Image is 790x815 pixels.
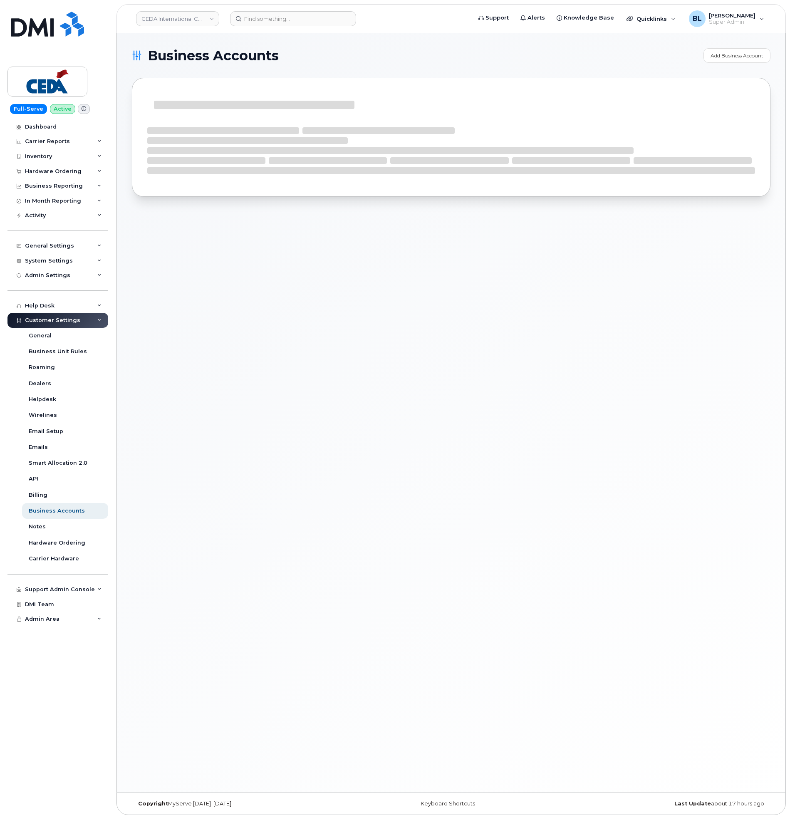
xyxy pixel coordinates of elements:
strong: Copyright [138,800,168,807]
div: MyServe [DATE]–[DATE] [132,800,345,807]
span: Business Accounts [148,50,279,62]
a: Add Business Account [703,48,770,63]
a: Keyboard Shortcuts [421,800,475,807]
div: about 17 hours ago [557,800,770,807]
strong: Last Update [674,800,711,807]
